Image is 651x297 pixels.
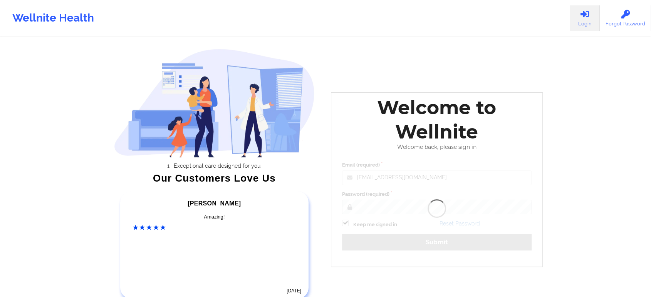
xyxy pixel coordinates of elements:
div: Welcome back, please sign in [337,144,537,150]
a: Login [570,5,600,31]
time: [DATE] [287,288,301,294]
div: Our Customers Love Us [114,174,315,182]
span: [PERSON_NAME] [188,200,241,207]
img: wellnite-auth-hero_200.c722682e.png [114,48,315,157]
a: Forgot Password [600,5,651,31]
div: Amazing! [133,213,296,221]
div: Welcome to Wellnite [337,95,537,144]
li: Exceptional care designed for you. [121,163,315,169]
